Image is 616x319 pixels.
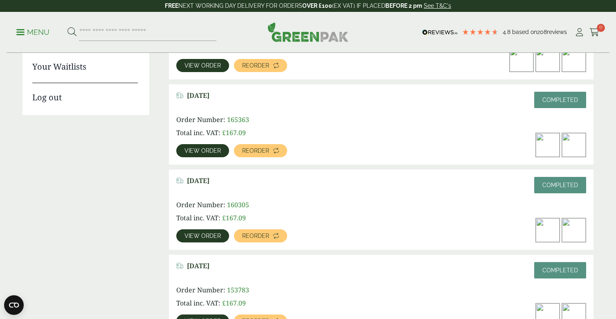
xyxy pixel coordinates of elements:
[222,128,246,137] bdi: 167.09
[222,213,226,222] span: £
[184,63,221,68] span: View order
[222,299,246,308] bdi: 167.09
[176,299,220,308] span: Total inc. VAT:
[176,229,229,242] a: View order
[187,262,209,270] span: [DATE]
[385,2,422,9] strong: BEFORE 2 pm
[176,285,225,294] span: Order Number:
[562,48,586,72] img: Natural-Film-Front-Wrap-Box-with-wrap-1-Large-300x200.jpg
[562,218,586,242] img: IMG_5986-Large-300x188.jpg
[176,59,229,72] a: View order
[424,2,451,9] a: See T&C's
[547,29,567,35] span: reviews
[227,115,249,124] span: 165363
[32,83,138,104] a: Log out
[503,29,512,35] span: 4.8
[16,27,49,37] p: Menu
[234,144,287,157] a: Reorder
[234,59,287,72] a: Reorder
[242,233,269,239] span: Reorder
[32,61,138,73] a: Your Waitlists
[16,27,49,36] a: Menu
[176,200,225,209] span: Order Number:
[512,29,537,35] span: Based on
[597,24,605,32] span: 0
[227,285,249,294] span: 153783
[589,28,600,36] i: Cart
[176,213,220,222] span: Total inc. VAT:
[222,299,226,308] span: £
[4,295,24,315] button: Open CMP widget
[536,218,560,242] img: IMG_5942-Large-300x200.jpg
[222,128,226,137] span: £
[176,128,220,137] span: Total inc. VAT:
[184,233,221,239] span: View order
[227,200,249,209] span: 160305
[536,48,560,72] img: IMG_5986-Large-300x188.jpg
[574,28,585,36] i: My Account
[422,29,458,35] img: REVIEWS.io
[589,26,600,38] a: 0
[184,148,221,154] span: View order
[176,144,229,157] a: View order
[234,229,287,242] a: Reorder
[462,28,499,36] div: 4.79 Stars
[542,182,578,188] span: Completed
[165,2,178,9] strong: FREE
[302,2,332,9] strong: OVER £100
[510,48,533,72] img: IMG_5942-Large-300x200.jpg
[536,133,560,157] img: IMG_5942-Large-300x200.jpg
[176,115,225,124] span: Order Number:
[187,92,209,100] span: [DATE]
[222,213,246,222] bdi: 167.09
[542,267,578,274] span: Completed
[537,29,547,35] span: 208
[268,22,348,42] img: GreenPak Supplies
[187,177,209,185] span: [DATE]
[242,63,269,68] span: Reorder
[242,148,269,154] span: Reorder
[562,133,586,157] img: IMG_5986-Large-300x188.jpg
[542,97,578,103] span: Completed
